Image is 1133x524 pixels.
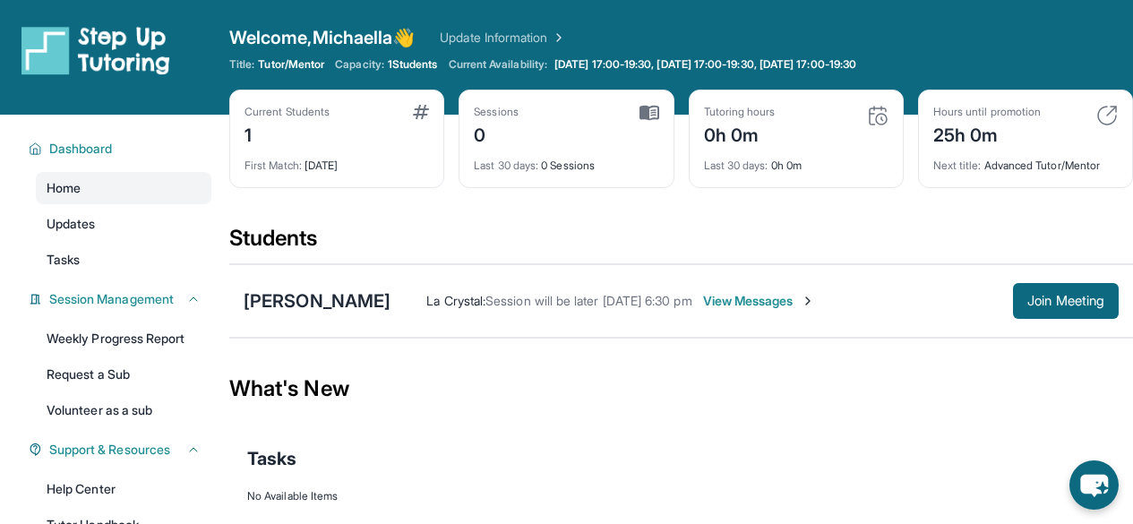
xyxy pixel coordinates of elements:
a: Volunteer as a sub [36,394,211,426]
a: Updates [36,208,211,240]
span: Session Management [49,290,174,308]
img: Chevron-Right [801,294,815,308]
div: Current Students [245,105,330,119]
span: Session will be later [DATE] 6:30 pm [485,293,692,308]
div: 25h 0m [933,119,1041,148]
div: Students [229,224,1133,263]
img: logo [21,25,170,75]
div: 0h 0m [704,148,888,173]
span: Tutor/Mentor [258,57,324,72]
button: Dashboard [42,140,201,158]
button: Support & Resources [42,441,201,459]
img: Chevron Right [548,29,566,47]
div: 0 Sessions [474,148,658,173]
span: Updates [47,215,96,233]
img: card [413,105,429,119]
span: [DATE] 17:00-19:30, [DATE] 17:00-19:30, [DATE] 17:00-19:30 [554,57,856,72]
span: Title: [229,57,254,72]
div: Sessions [474,105,519,119]
span: View Messages [703,292,815,310]
span: Tasks [47,251,80,269]
span: La Crystal : [426,293,485,308]
img: card [639,105,659,121]
span: Join Meeting [1027,296,1104,306]
button: Join Meeting [1013,283,1119,319]
span: First Match : [245,159,302,172]
button: chat-button [1069,460,1119,510]
div: Tutoring hours [704,105,776,119]
a: Request a Sub [36,358,211,391]
img: card [867,105,888,126]
div: What's New [229,349,1133,428]
a: Home [36,172,211,204]
a: Help Center [36,473,211,505]
div: 0 [474,119,519,148]
span: 1 Students [388,57,438,72]
div: Advanced Tutor/Mentor [933,148,1118,173]
div: Hours until promotion [933,105,1041,119]
span: Capacity: [335,57,384,72]
span: Welcome, Michaella 👋 [229,25,415,50]
span: Next title : [933,159,982,172]
div: [PERSON_NAME] [244,288,391,314]
span: Last 30 days : [474,159,538,172]
a: Tasks [36,244,211,276]
span: Last 30 days : [704,159,768,172]
img: card [1096,105,1118,126]
button: Session Management [42,290,201,308]
a: Weekly Progress Report [36,322,211,355]
span: Current Availability: [449,57,547,72]
a: Update Information [440,29,565,47]
span: Support & Resources [49,441,170,459]
span: Dashboard [49,140,113,158]
div: 1 [245,119,330,148]
span: Home [47,179,81,197]
div: No Available Items [247,489,1115,503]
div: 0h 0m [704,119,776,148]
a: [DATE] 17:00-19:30, [DATE] 17:00-19:30, [DATE] 17:00-19:30 [551,57,860,72]
div: [DATE] [245,148,429,173]
span: Tasks [247,446,296,471]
